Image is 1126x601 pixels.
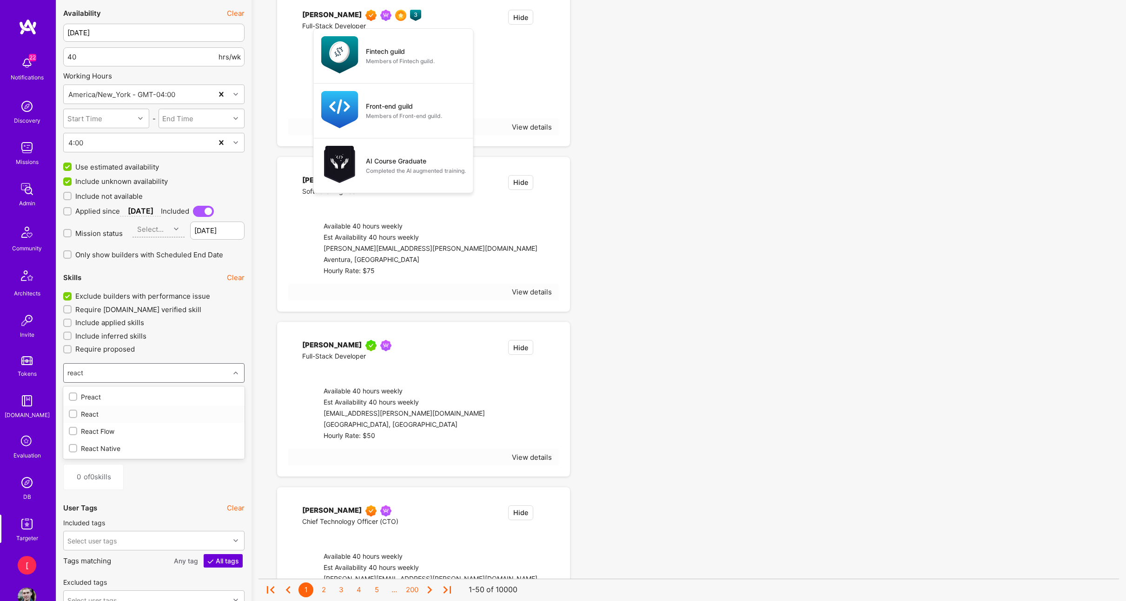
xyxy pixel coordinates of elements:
[302,505,362,516] div: [PERSON_NAME]
[233,116,238,121] i: icon Chevron
[29,54,36,61] span: 22
[387,582,402,597] div: ...
[324,562,537,574] div: Est Availability 40 hours weekly
[233,92,238,97] i: icon Chevron
[174,227,179,231] i: icon Chevron
[302,175,362,186] div: [PERSON_NAME]
[19,198,35,208] div: Admin
[15,556,39,575] a: [
[161,206,189,216] span: Included
[512,122,552,132] div: View details
[324,397,485,408] div: Est Availability 40 hours weekly
[68,90,175,99] div: America/New_York - GMT-04:00
[63,554,245,568] p: Tags matching
[545,340,552,347] i: icon EmptyStar
[18,473,36,492] img: Admin Search
[18,392,36,410] img: guide book
[18,556,36,575] div: [
[14,116,40,125] div: Discovery
[18,515,36,533] img: Skill Targeter
[334,582,349,597] div: 3
[75,305,201,314] span: Require [DOMAIN_NAME] verified skill
[207,558,214,565] i: icon CheckWhite
[18,97,36,116] img: discovery
[69,426,239,436] div: React Flow
[321,91,358,128] img: Front-end guild
[324,419,485,431] div: [GEOGRAPHIC_DATA], [GEOGRAPHIC_DATA]
[233,140,238,145] i: icon Chevron
[324,574,537,585] div: [PERSON_NAME][EMAIL_ADDRESS][PERSON_NAME][DOMAIN_NAME]
[69,392,239,402] div: Preact
[324,255,537,266] div: Aventura, [GEOGRAPHIC_DATA]
[204,554,243,568] button: All tags
[227,273,245,282] button: Clear
[321,36,358,73] img: Fintech guild
[149,114,158,124] div: -
[67,45,217,69] input: Hours
[63,578,107,587] label: Excluded tags
[16,157,39,167] div: Missions
[508,10,533,25] button: Hide
[302,34,309,41] i: icon linkedIn
[75,331,146,341] span: Include inferred skills
[324,232,537,243] div: Est Availability 40 hours weekly
[138,116,143,121] i: icon Chevron
[12,243,42,253] div: Community
[18,311,36,330] img: Invite
[545,10,552,17] i: icon EmptyStar
[324,243,537,255] div: [PERSON_NAME][EMAIL_ADDRESS][PERSON_NAME][DOMAIN_NAME]
[469,585,517,595] div: 1-50 of 10000
[233,538,238,543] i: icon Chevron
[298,582,313,597] div: 1
[302,10,362,21] div: [PERSON_NAME]
[18,180,36,198] img: admin teamwork
[316,582,331,597] div: 2
[63,518,105,527] label: Included tags
[302,529,309,536] i: icon linkedIn
[366,101,413,111] div: Front-end guild
[366,111,442,121] div: Members of Front-end guild.
[170,554,202,568] button: Any tag
[324,221,537,232] div: Available 40 hours weekly
[324,266,537,277] div: Hourly Rate: $75
[302,186,395,197] div: Software Engineer
[137,224,164,234] div: Select...
[302,199,309,206] i: icon linkedIn
[219,52,241,62] span: hrs/wk
[365,10,377,21] img: Exceptional A.Teamer
[508,340,533,355] button: Hide
[19,19,37,35] img: logo
[18,369,37,379] div: Tokens
[380,10,391,21] img: Been on Mission
[75,176,168,186] span: Include unknown availability
[395,10,406,21] img: SelectionTeam
[75,229,123,238] span: Mission status
[302,21,421,32] div: Full-Stack Developer
[75,344,135,354] span: Require proposed
[324,431,485,442] div: Hourly Rate: $50
[302,351,395,362] div: Full-Stack Developer
[162,114,193,124] div: End Time
[366,56,435,66] div: Members of Fintech guild.
[23,492,31,502] div: DB
[369,582,384,597] div: 5
[75,318,144,327] span: Include applied skills
[18,433,36,451] i: icon SelectionTeam
[63,71,245,81] div: Working Hours
[366,166,466,176] div: Completed the AI augmented training.
[302,364,309,371] i: icon linkedIn
[63,503,97,513] div: User Tags
[68,138,83,148] div: 4:00
[302,516,398,528] div: Chief Technology Officer (CTO)
[190,222,245,240] input: Latest start date...
[75,250,223,260] span: Only show builders with Scheduled End Date
[13,451,41,460] div: Evaluation
[18,138,36,157] img: teamwork
[404,582,419,597] div: 200
[75,206,120,216] span: Applied since
[324,408,485,419] div: [EMAIL_ADDRESS][PERSON_NAME][DOMAIN_NAME]
[75,162,159,172] span: Use estimated availability
[14,288,40,298] div: Architects
[512,287,552,297] div: View details
[227,8,245,18] button: Clear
